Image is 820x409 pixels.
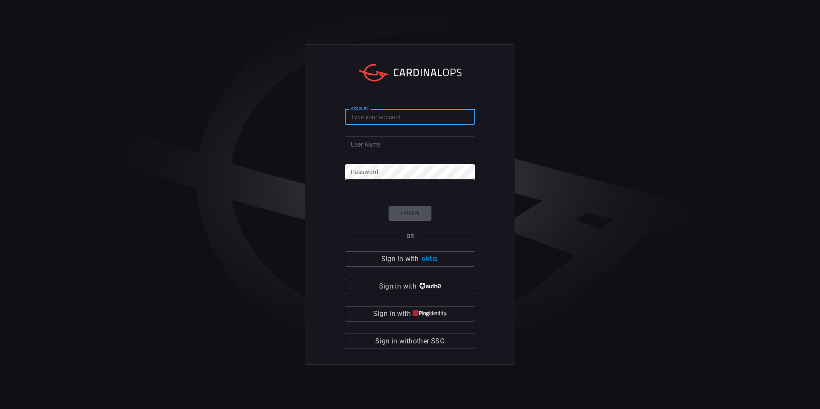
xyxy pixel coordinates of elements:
img: vP8Hhh4KuCH8AavWKdZY7RZgAAAAASUVORK5CYII= [418,283,441,289]
input: Type your user name [345,136,475,152]
button: Sign in with [345,251,475,267]
label: Account [351,105,368,111]
span: Sign in with [379,280,416,292]
img: Ad5vKXme8s1CQAAAABJRU5ErkJggg== [420,256,439,262]
span: OR [407,233,414,239]
button: Sign in with [345,306,475,322]
button: Sign in withother SSO [345,334,475,349]
span: Sign in with [373,308,410,320]
button: Sign in with [345,279,475,294]
span: Sign in with other SSO [375,335,445,347]
img: quu4iresuhQAAAABJRU5ErkJggg== [413,310,447,317]
input: Type your account [345,109,475,125]
span: Sign in with [381,253,419,265]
